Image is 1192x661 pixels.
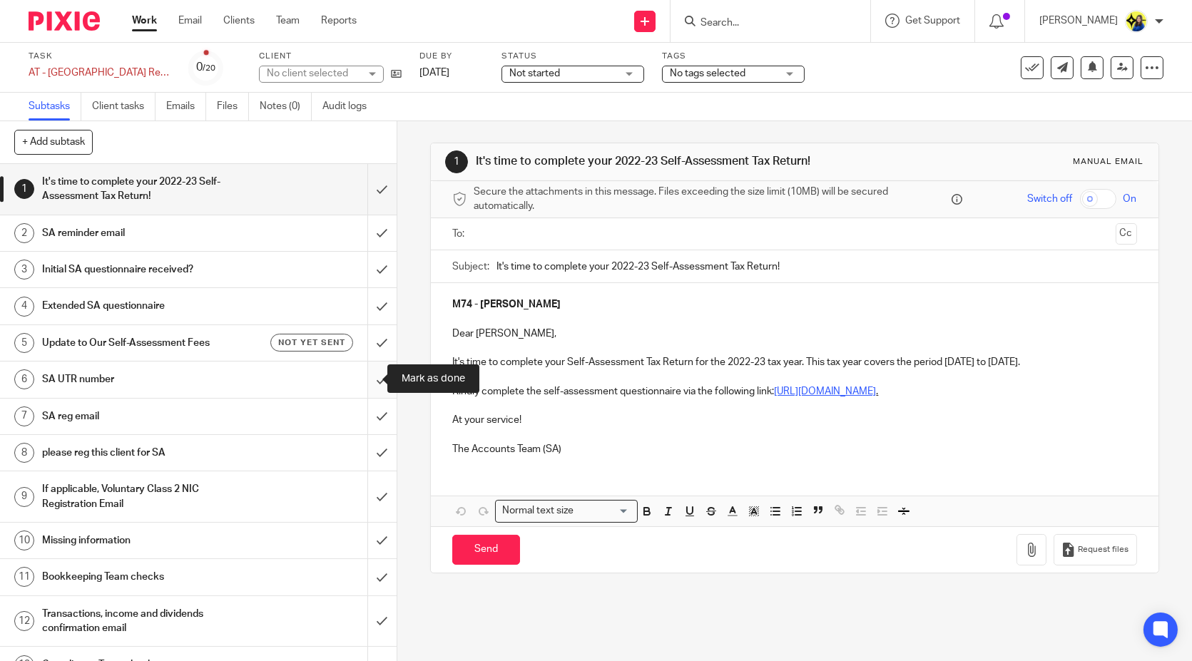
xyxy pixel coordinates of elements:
[178,14,202,28] a: Email
[267,66,360,81] div: No client selected
[452,413,1136,427] p: At your service!
[276,14,300,28] a: Team
[14,297,34,317] div: 4
[499,503,576,518] span: Normal text size
[1124,192,1137,206] span: On
[322,93,377,121] a: Audit logs
[14,406,34,426] div: 7
[1028,192,1073,206] span: Switch off
[14,179,34,199] div: 1
[14,369,34,389] div: 6
[14,567,34,587] div: 11
[452,355,1136,369] p: It's time to complete your Self-Assessment Tax Return for the 2022-23 tax year. This tax year cov...
[509,68,560,78] span: Not started
[876,386,878,396] u: .
[29,66,171,80] div: AT - [GEOGRAPHIC_DATA] Return - PE [DATE]
[14,487,34,507] div: 9
[452,227,468,241] label: To:
[1074,156,1144,168] div: Manual email
[259,51,402,62] label: Client
[670,68,745,78] span: No tags selected
[29,93,81,121] a: Subtasks
[419,68,449,78] span: [DATE]
[166,93,206,121] a: Emails
[14,333,34,353] div: 5
[495,500,638,522] div: Search for option
[774,386,876,396] a: [URL][DOMAIN_NAME]
[452,442,1136,456] p: The Accounts Team (SA)
[29,66,171,80] div: AT - SA Return - PE 05-04-2023
[42,406,250,427] h1: SA reg email
[42,222,250,244] h1: SA reminder email
[452,260,489,274] label: Subject:
[42,442,250,463] h1: please reg this client for SA
[501,51,644,62] label: Status
[419,51,484,62] label: Due by
[42,566,250,588] h1: Bookkeeping Team checks
[203,64,216,72] small: /20
[452,327,1136,341] p: Dear [PERSON_NAME],
[14,260,34,280] div: 3
[42,530,250,551] h1: Missing information
[14,130,93,154] button: + Add subtask
[14,611,34,631] div: 12
[42,603,250,640] h1: Transactions, income and dividends confirmation email
[42,332,250,354] h1: Update to Our Self-Assessment Fees
[14,223,34,243] div: 2
[278,337,345,349] span: Not yet sent
[217,93,249,121] a: Files
[1116,223,1137,245] button: Cc
[42,171,250,207] h1: It's time to complete your 2022-23 Self-Assessment Tax Return!
[1125,10,1148,33] img: Bobo-Starbridge%201.jpg
[578,503,629,518] input: Search for option
[92,93,156,121] a: Client tasks
[14,531,34,550] div: 10
[1039,14,1118,28] p: [PERSON_NAME]
[905,16,960,26] span: Get Support
[223,14,255,28] a: Clients
[474,185,947,214] span: Secure the attachments in this message. Files exceeding the size limit (10MB) will be secured aut...
[42,259,250,280] h1: Initial SA questionnaire received?
[445,150,468,173] div: 1
[452,384,1136,399] p: Kindly complete the self-assessment questionnaire via the following link:
[1079,544,1129,555] span: Request files
[42,369,250,390] h1: SA UTR number
[662,51,805,62] label: Tags
[42,478,250,515] h1: If applicable, Voluntary Class 2 NIC Registration Email
[260,93,312,121] a: Notes (0)
[321,14,357,28] a: Reports
[14,443,34,463] div: 8
[132,14,157,28] a: Work
[42,295,250,317] h1: Extended SA questionnaire
[476,154,825,169] h1: It's time to complete your 2022-23 Self-Assessment Tax Return!
[452,299,561,309] strong: M74 - [PERSON_NAME]
[1054,534,1136,566] button: Request files
[197,59,216,76] div: 0
[452,535,520,565] input: Send
[29,11,100,31] img: Pixie
[699,17,827,30] input: Search
[29,51,171,62] label: Task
